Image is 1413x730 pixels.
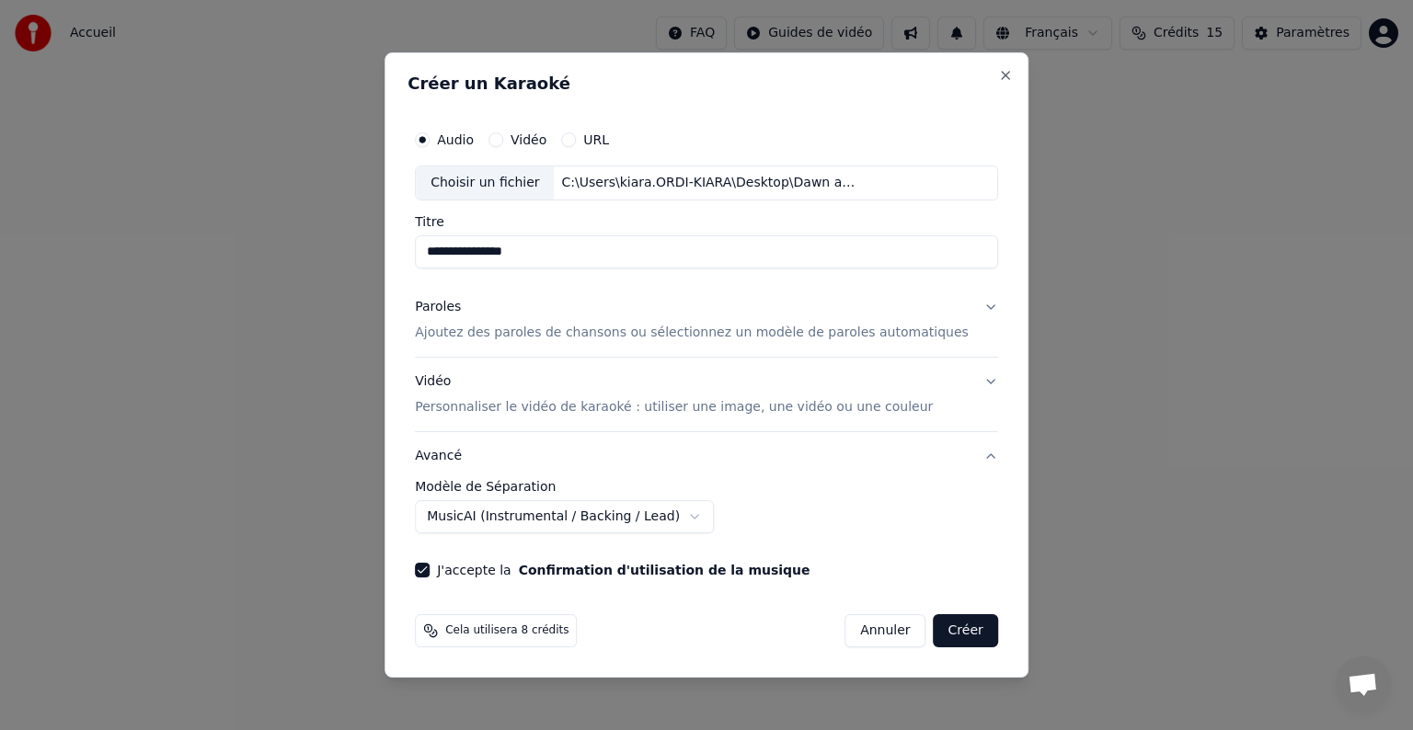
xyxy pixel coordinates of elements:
div: Vidéo [415,372,933,416]
div: Avancé [415,480,998,548]
div: Paroles [415,298,461,316]
label: Titre [415,215,998,228]
label: J'accepte la [437,564,810,576]
div: Choisir un fichier [416,166,554,200]
button: J'accepte la [519,564,810,576]
h2: Créer un Karaoké [408,75,1005,92]
div: C:\Users\kiara.ORDI-KIARA\Desktop\Dawn and Moon\Texte\Opening\Son\3.mp3 [555,174,867,192]
label: Vidéo [511,133,546,146]
label: Modèle de Séparation [415,480,998,493]
label: Audio [437,133,474,146]
button: Avancé [415,432,998,480]
label: URL [583,133,609,146]
p: Ajoutez des paroles de chansons ou sélectionnez un modèle de paroles automatiques [415,324,969,342]
p: Personnaliser le vidéo de karaoké : utiliser une image, une vidéo ou une couleur [415,398,933,416]
span: Cela utilisera 8 crédits [445,623,569,638]
button: Annuler [844,614,925,647]
button: VidéoPersonnaliser le vidéo de karaoké : utiliser une image, une vidéo ou une couleur [415,358,998,431]
button: Créer [934,614,998,647]
button: ParolesAjoutez des paroles de chansons ou sélectionnez un modèle de paroles automatiques [415,283,998,357]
